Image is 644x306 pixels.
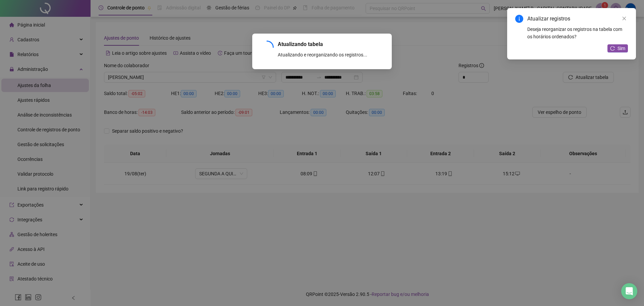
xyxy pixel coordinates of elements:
[607,44,628,52] button: Sim
[610,46,615,51] span: reload
[258,38,276,57] span: loading
[527,26,628,40] div: Deseja reorganizar os registros na tabela com os horários ordenados?
[618,45,625,52] span: Sim
[278,51,384,58] div: Atualizando e reorganizando os registros...
[621,15,628,22] a: Close
[527,15,628,23] div: Atualizar registros
[622,16,627,21] span: close
[278,40,384,48] div: Atualizando tabela
[515,15,523,23] span: info-circle
[621,283,637,299] div: Open Intercom Messenger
